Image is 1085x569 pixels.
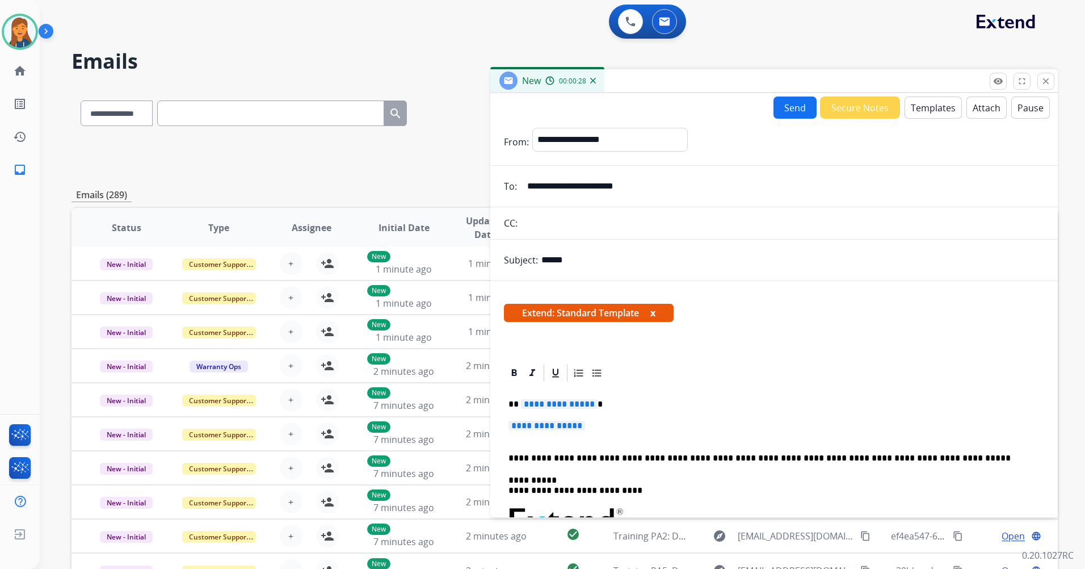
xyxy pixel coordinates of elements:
[1031,531,1041,541] mat-icon: language
[389,107,402,120] mat-icon: search
[373,501,434,514] span: 7 minutes ago
[650,306,655,320] button: x
[547,365,564,382] div: Underline
[280,354,302,377] button: +
[713,529,726,543] mat-icon: explore
[288,325,293,338] span: +
[367,319,390,330] p: New
[468,325,524,338] span: 1 minute ago
[373,399,434,412] span: 7 minutes ago
[13,64,27,78] mat-icon: home
[182,429,256,441] span: Customer Support
[288,427,293,441] span: +
[1011,97,1050,119] button: Pause
[182,258,256,270] span: Customer Support
[100,258,153,270] span: New - Initial
[588,365,605,382] div: Bullet List
[100,463,153,475] span: New - Initial
[13,97,27,111] mat-icon: list_alt
[100,429,153,441] span: New - Initial
[506,365,523,382] div: Bold
[468,291,524,304] span: 1 minute ago
[280,422,302,445] button: +
[613,530,811,542] span: Training PA2: Do Not Assign ([PERSON_NAME])
[321,427,334,441] mat-icon: person_add
[288,461,293,475] span: +
[373,365,434,378] span: 2 minutes ago
[182,395,256,407] span: Customer Support
[905,97,962,119] button: Templates
[524,365,541,382] div: Italic
[1041,76,1051,86] mat-icon: close
[376,297,432,309] span: 1 minute ago
[280,252,302,275] button: +
[1022,549,1074,562] p: 0.20.1027RC
[376,331,432,344] span: 1 minute ago
[100,395,153,407] span: New - Initial
[280,525,302,547] button: +
[182,463,256,475] span: Customer Support
[190,361,248,373] span: Warranty Ops
[367,387,390,399] p: New
[4,16,36,48] img: avatar
[100,292,153,304] span: New - Initial
[292,221,331,235] span: Assignee
[504,135,529,149] p: From:
[566,528,580,541] mat-icon: check_circle
[321,291,334,304] mat-icon: person_add
[321,529,334,543] mat-icon: person_add
[966,97,1007,119] button: Attach
[280,388,302,411] button: +
[280,320,302,343] button: +
[559,77,586,86] span: 00:00:28
[504,179,517,193] p: To:
[182,531,256,543] span: Customer Support
[367,353,390,365] p: New
[288,495,293,509] span: +
[993,76,1003,86] mat-icon: remove_red_eye
[522,74,541,87] span: New
[72,188,132,202] p: Emails (289)
[373,433,434,446] span: 7 minutes ago
[373,467,434,480] span: 7 minutes ago
[373,535,434,548] span: 7 minutes ago
[112,221,141,235] span: Status
[773,97,817,119] button: Send
[182,292,256,304] span: Customer Support
[891,530,1058,542] span: ef4ea547-61b0-46f3-9faf-065830e7b196
[288,529,293,543] span: +
[367,455,390,467] p: New
[570,365,587,382] div: Ordered List
[208,221,229,235] span: Type
[466,428,527,440] span: 2 minutes ago
[288,257,293,270] span: +
[738,529,854,543] span: [EMAIL_ADDRESS][DOMAIN_NAME]
[280,491,302,513] button: +
[321,393,334,407] mat-icon: person_add
[466,359,527,372] span: 2 minutes ago
[504,216,518,230] p: CC:
[367,489,390,501] p: New
[321,495,334,509] mat-icon: person_add
[468,257,524,270] span: 1 minute ago
[376,263,432,275] span: 1 minute ago
[100,327,153,338] span: New - Initial
[466,496,527,508] span: 2 minutes ago
[280,286,302,309] button: +
[13,130,27,144] mat-icon: history
[100,497,153,509] span: New - Initial
[466,394,527,406] span: 2 minutes ago
[504,304,674,322] span: Extend: Standard Template
[460,214,511,241] span: Updated Date
[280,457,302,479] button: +
[288,359,293,373] span: +
[288,393,293,407] span: +
[466,530,527,542] span: 2 minutes ago
[367,524,390,535] p: New
[321,325,334,338] mat-icon: person_add
[367,285,390,296] p: New
[100,531,153,543] span: New - Initial
[1017,76,1027,86] mat-icon: fullscreen
[1002,529,1025,543] span: Open
[321,359,334,373] mat-icon: person_add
